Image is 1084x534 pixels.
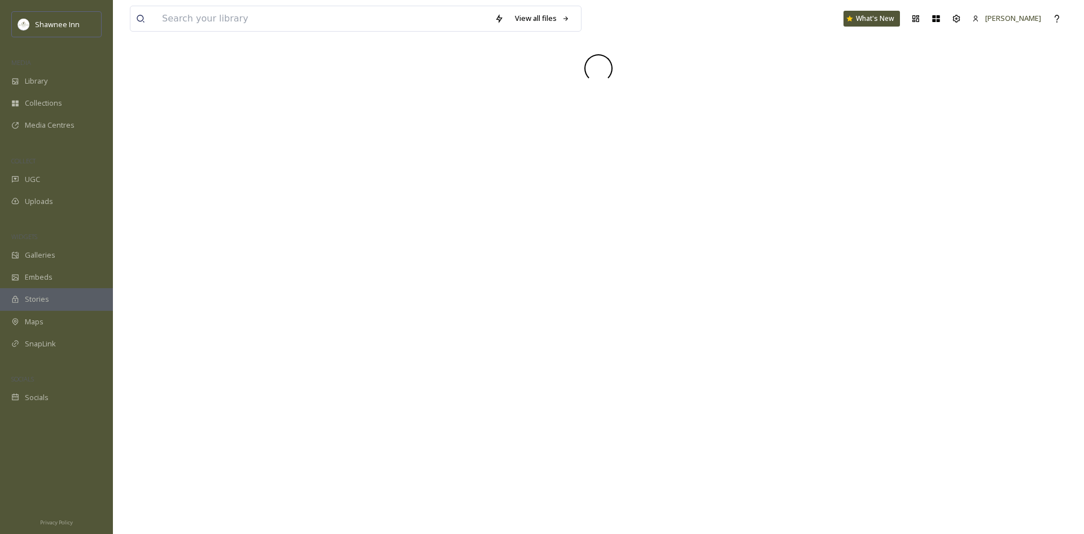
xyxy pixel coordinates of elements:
span: Socials [25,392,49,403]
span: UGC [25,174,40,185]
span: Media Centres [25,120,75,131]
span: [PERSON_NAME] [985,13,1041,23]
a: Privacy Policy [40,515,73,528]
span: Collections [25,98,62,108]
span: SOCIALS [11,375,34,383]
span: Library [25,76,47,86]
span: Galleries [25,250,55,261]
span: Embeds [25,272,53,283]
input: Search your library [156,6,489,31]
a: What's New [843,11,900,27]
span: WIDGETS [11,232,37,241]
span: SnapLink [25,338,56,349]
a: View all files [509,7,575,29]
span: COLLECT [11,157,36,165]
span: MEDIA [11,58,31,67]
span: Stories [25,294,49,305]
img: shawnee-300x300.jpg [18,19,29,30]
span: Uploads [25,196,53,207]
span: Maps [25,316,43,327]
span: Privacy Policy [40,519,73,526]
a: [PERSON_NAME] [967,7,1047,29]
span: Shawnee Inn [35,19,80,29]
